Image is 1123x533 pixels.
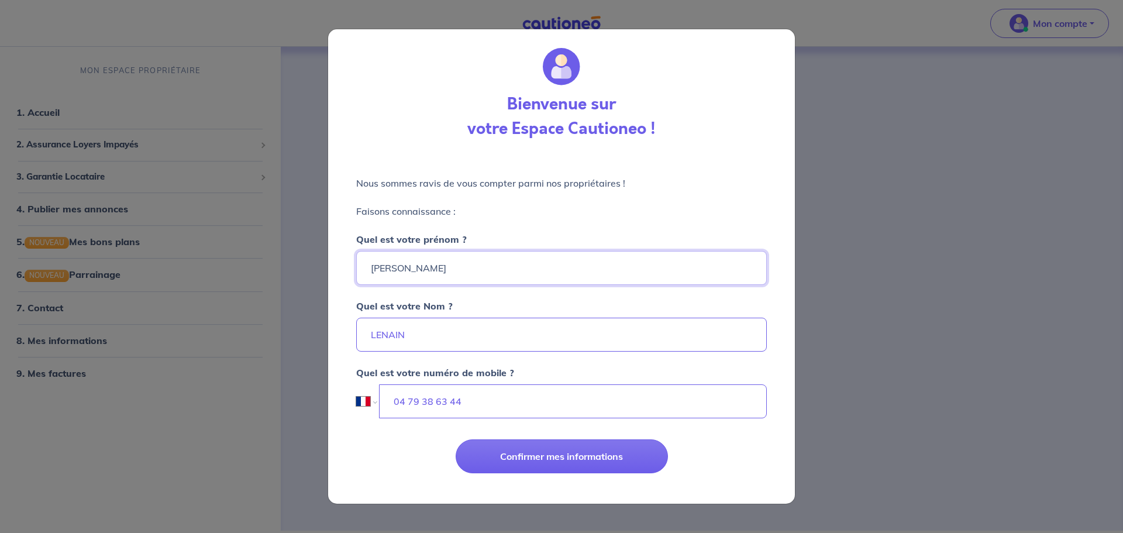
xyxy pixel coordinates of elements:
img: wallet_circle [543,48,580,85]
p: Faisons connaissance : [356,204,767,218]
input: Ex : 06 06 06 06 06 [379,384,767,418]
button: Confirmer mes informations [456,439,668,473]
input: Ex : Martin [356,251,767,285]
strong: Quel est votre Nom ? [356,300,453,312]
p: Nous sommes ravis de vous compter parmi nos propriétaires ! [356,176,767,190]
strong: Quel est votre prénom ? [356,233,467,245]
h3: votre Espace Cautioneo ! [467,119,656,139]
input: Ex : Durand [356,318,767,352]
h3: Bienvenue sur [507,95,616,115]
strong: Quel est votre numéro de mobile ? [356,367,514,379]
